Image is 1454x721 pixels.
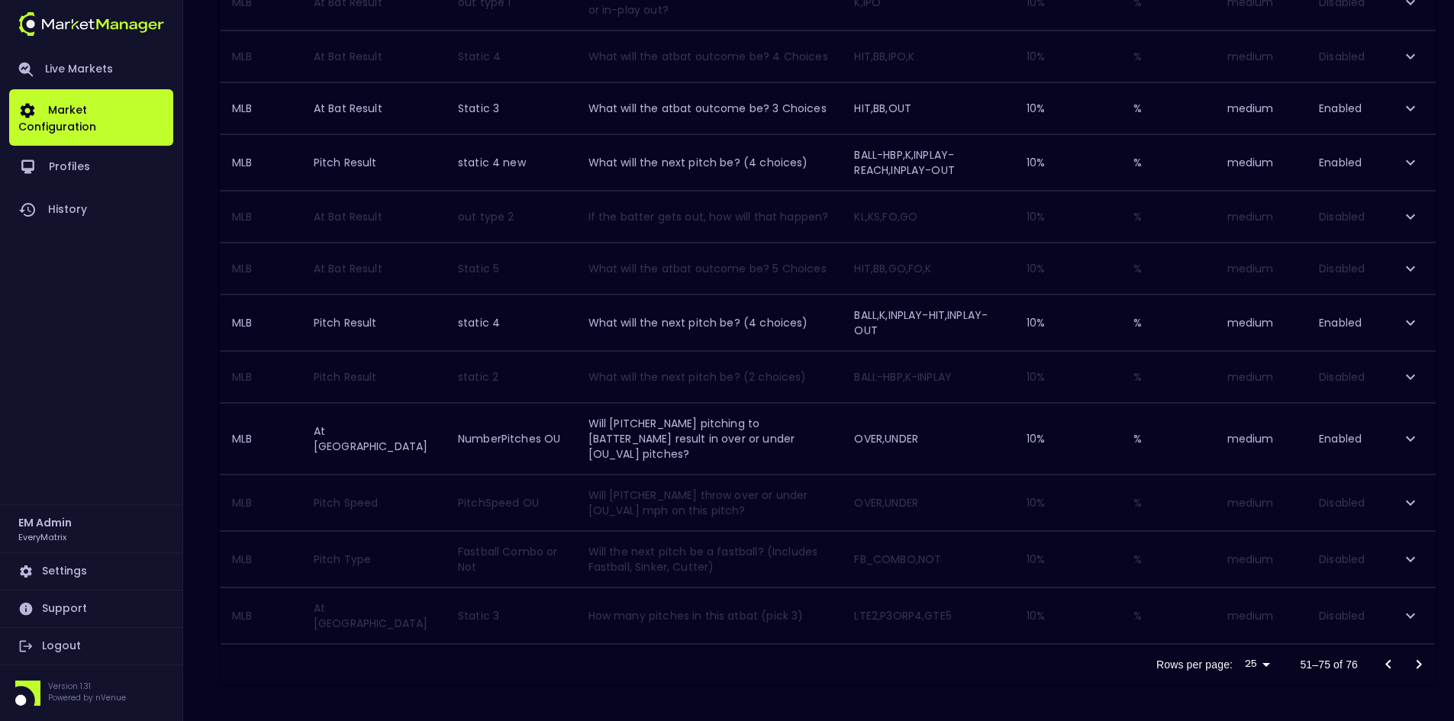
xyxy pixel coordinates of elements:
[446,295,576,350] td: static 4
[842,531,1014,587] td: FB_COMBO,NOT
[1014,295,1122,350] td: 10 %
[1014,243,1122,294] td: 10 %
[1319,495,1365,510] span: Disabled
[446,31,576,82] td: Static 4
[576,295,843,350] td: What will the next pitch be? (4 choices)
[1014,351,1122,402] td: 10 %
[446,531,576,587] td: Fastball Combo or Not
[576,351,843,402] td: What will the next pitch be? (2 choices)
[18,514,72,531] h2: EM Admin
[576,531,843,587] td: Will the next pitch be a fastball? (Includes Fastball, Sinker, Cutter)
[1300,657,1358,672] p: 51–75 of 76
[576,31,843,82] td: What will the atbat outcome be? 4 Choices
[301,403,446,474] td: At [GEOGRAPHIC_DATA]
[220,82,301,134] th: MLB
[1121,351,1214,402] td: %
[1319,261,1365,276] span: Disabled
[220,134,301,190] th: MLB
[18,531,66,542] h3: EveryMatrix
[842,134,1014,190] td: BALL-HBP,K,INPLAY-REACH,INPLAY-OUT
[1215,587,1307,643] td: medium
[1373,649,1404,680] button: Go to previous page
[220,475,301,530] th: MLB
[1014,191,1122,242] td: 10 %
[1156,657,1233,672] p: Rows per page:
[9,628,173,665] a: Logout
[1215,475,1307,530] td: medium
[301,531,446,587] td: Pitch Type
[1398,490,1423,516] button: expand row
[1121,191,1214,242] td: %
[1014,531,1122,587] td: 10 %
[1121,134,1214,190] td: %
[1215,351,1307,402] td: medium
[9,146,173,188] a: Profiles
[1404,649,1434,680] button: Go to next page
[1319,608,1365,623] span: Disabled
[48,692,126,703] p: Powered by nVenue
[1398,95,1423,121] button: expand row
[1398,204,1423,230] button: expand row
[220,403,301,474] th: MLB
[1014,82,1122,134] td: 10 %
[576,475,843,530] td: Will [PITCHER_NAME] throw over or under [OU_VAL] mph on this pitch?
[1121,531,1214,587] td: %
[842,403,1014,474] td: OVER,UNDER
[446,587,576,643] td: Static 3
[842,587,1014,643] td: LTE2,P3ORP4,GTE5
[301,31,446,82] td: At Bat Result
[301,243,446,294] td: At Bat Result
[576,403,843,474] td: Will [PITCHER_NAME] pitching to [BATTER_NAME] result in over or under [OU_VAL] pitches?
[9,188,173,231] a: History
[576,134,843,190] td: What will the next pitch be? (4 choices)
[1319,155,1362,170] span: Enabled
[1215,134,1307,190] td: medium
[1121,82,1214,134] td: %
[1215,31,1307,82] td: medium
[9,89,173,146] a: Market Configuration
[220,587,301,643] th: MLB
[1014,475,1122,530] td: 10 %
[446,191,576,242] td: out type 2
[1014,134,1122,190] td: 10 %
[220,191,301,242] th: MLB
[301,587,446,643] td: At [GEOGRAPHIC_DATA]
[301,191,446,242] td: At Bat Result
[1398,364,1423,390] button: expand row
[1215,531,1307,587] td: medium
[1121,403,1214,474] td: %
[1398,426,1423,452] button: expand row
[1398,310,1423,336] button: expand row
[1398,546,1423,572] button: expand row
[301,351,446,402] td: Pitch Result
[446,403,576,474] td: NumberPitches OU
[301,134,446,190] td: Pitch Result
[1215,82,1307,134] td: medium
[842,243,1014,294] td: HIT,BB,GO,FO,K
[576,82,843,134] td: What will the atbat outcome be? 3 Choices
[842,351,1014,402] td: BALL-HBP,K-INPLAY
[576,587,843,643] td: How many pitches in this atbat (pick 3)
[220,295,301,350] th: MLB
[842,191,1014,242] td: KL,KS,FO,GO
[9,50,173,89] a: Live Markets
[220,243,301,294] th: MLB
[1319,49,1365,64] span: Disabled
[1215,243,1307,294] td: medium
[1398,603,1423,629] button: expand row
[220,531,301,587] th: MLB
[1319,369,1365,385] span: Disabled
[842,31,1014,82] td: HIT,BB,IPO,K
[446,243,576,294] td: Static 5
[576,191,843,242] td: If the batter gets out, how will that happen?
[1121,31,1214,82] td: %
[301,475,446,530] td: Pitch Speed
[1239,653,1275,675] div: 25
[1215,191,1307,242] td: medium
[1121,243,1214,294] td: %
[1398,43,1423,69] button: expand row
[1215,403,1307,474] td: medium
[1014,31,1122,82] td: 10 %
[48,681,126,692] p: Version 1.31
[576,243,843,294] td: What will the atbat outcome be? 5 Choices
